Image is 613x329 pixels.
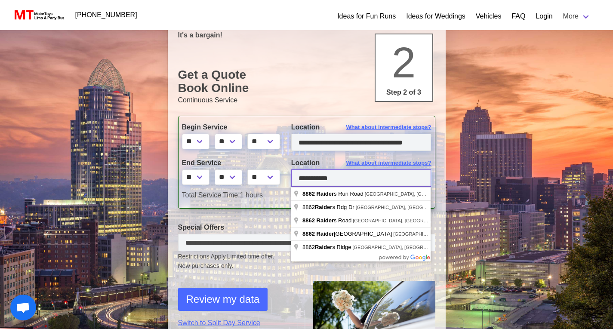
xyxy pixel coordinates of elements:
[182,158,278,168] label: End Service
[392,38,416,86] span: 2
[178,261,435,271] span: New purchases only.
[302,244,352,250] span: 8862 s Ridge
[406,11,465,22] a: Ideas for Weddings
[182,122,278,132] label: Begin Service
[365,191,518,197] span: [GEOGRAPHIC_DATA], [GEOGRAPHIC_DATA], [GEOGRAPHIC_DATA]
[302,191,315,197] span: 8862
[315,204,332,210] span: Raider
[536,11,552,22] a: Login
[182,191,240,199] span: Total Service Time:
[302,217,334,224] span: 8862 Raider
[176,190,438,200] div: 1 hours
[178,31,435,39] p: It's a bargain!
[178,318,300,328] a: Switch to Split Day Service
[315,244,332,250] span: Raider
[178,68,435,95] h1: Get a Quote Book Online
[302,204,356,210] span: 8862 s Rdg Dr
[352,245,505,250] span: [GEOGRAPHIC_DATA], [GEOGRAPHIC_DATA], [GEOGRAPHIC_DATA]
[393,231,546,237] span: [GEOGRAPHIC_DATA], [GEOGRAPHIC_DATA], [GEOGRAPHIC_DATA]
[356,205,509,210] span: [GEOGRAPHIC_DATA], [GEOGRAPHIC_DATA], [GEOGRAPHIC_DATA]
[302,231,393,237] span: [GEOGRAPHIC_DATA]
[302,231,334,237] span: 8862 Raider
[379,87,429,98] p: Step 2 of 3
[317,191,334,197] span: Raider
[12,9,65,21] img: MotorToys Logo
[178,222,435,233] label: Special Offers
[346,123,431,132] span: What about intermediate stops?
[178,288,268,311] button: Review my data
[178,253,435,271] small: Restrictions Apply.
[353,218,506,223] span: [GEOGRAPHIC_DATA], [GEOGRAPHIC_DATA], [GEOGRAPHIC_DATA]
[558,8,596,25] a: More
[178,95,435,105] p: Continuous Service
[302,217,353,224] span: s Road
[291,123,320,131] span: Location
[70,6,142,24] a: [PHONE_NUMBER]
[227,252,274,261] span: Limited time offer.
[337,11,396,22] a: Ideas for Fun Runs
[346,159,431,167] span: What about intermediate stops?
[186,292,260,307] span: Review my data
[10,295,36,320] div: Open chat
[511,11,525,22] a: FAQ
[476,11,502,22] a: Vehicles
[291,159,320,166] span: Location
[302,191,365,197] span: s Run Road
